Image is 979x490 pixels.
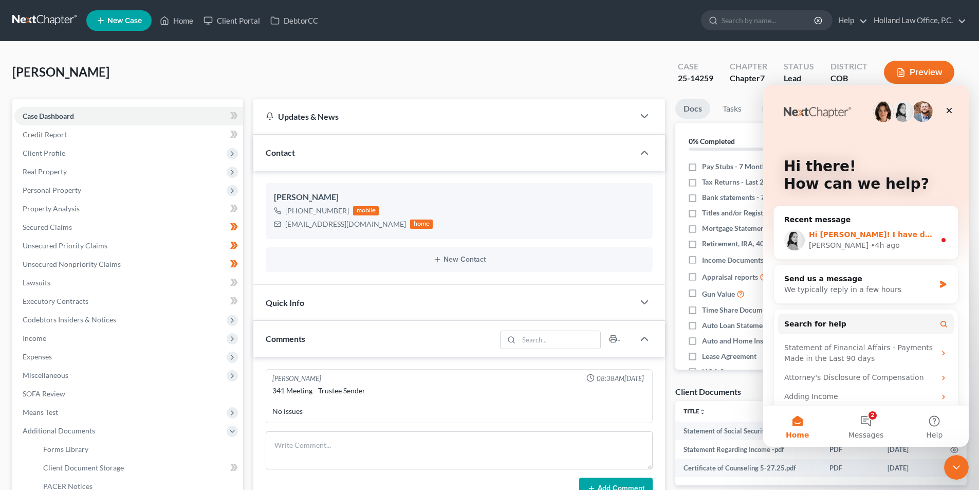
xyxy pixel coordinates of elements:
a: Help [833,11,867,30]
div: District [830,61,867,72]
a: Forms Library [35,440,243,459]
span: Quick Info [266,298,304,307]
div: Statement of Financial Affairs - Payments Made in the Last 90 days [21,258,172,279]
span: Tax Returns - Last 2 Years Federal and State [702,177,840,187]
a: Tasks [714,99,750,119]
span: Time Share Documents [702,305,776,315]
a: Home [155,11,198,30]
span: Real Property [23,167,67,176]
a: Events [754,99,795,119]
div: • 4h ago [107,155,137,166]
a: Executory Contracts [14,292,243,311]
span: Executory Contracts [23,297,88,305]
i: unfold_more [699,409,706,415]
span: Income [23,334,46,342]
div: [PERSON_NAME] [46,155,105,166]
div: Updates & News [266,111,622,122]
span: 08:38AM[DATE] [597,374,644,384]
span: [PERSON_NAME] [12,64,109,79]
a: SOFA Review [14,385,243,403]
div: Attorney's Disclosure of Compensation [21,287,172,298]
button: Help [137,321,206,362]
span: SOFA Review [23,389,65,398]
span: Appraisal reports [702,272,758,282]
div: Chapter [730,61,767,72]
span: Lease Agreement [702,351,756,361]
span: Messages [85,347,121,354]
span: Miscellaneous [23,371,68,379]
div: Status [784,61,814,72]
span: Comments [266,334,305,343]
span: Auto and Home Insurance Statements [702,336,823,346]
div: [PERSON_NAME] [272,374,321,384]
span: Retirement, IRA, 401k account statements [702,239,836,249]
span: Case Dashboard [23,112,74,120]
div: Close [177,16,195,35]
iframe: Intercom live chat [944,455,969,480]
div: [EMAIL_ADDRESS][DOMAIN_NAME] [285,219,406,229]
a: Case Dashboard [14,107,243,125]
td: [DATE] [879,440,942,459]
a: Lawsuits [14,274,243,292]
div: mobile [353,206,379,215]
span: Personal Property [23,186,81,194]
span: Secured Claims [23,223,72,231]
div: 341 Meeting - Trustee Sender No issues [272,386,646,416]
span: Client Document Storage [43,463,124,472]
span: Lawsuits [23,278,50,287]
span: Pay Stubs - 7 Months Prior to Filing [702,161,816,172]
span: Credit Report [23,130,67,139]
span: Contact [266,148,295,157]
span: Gun Value [702,289,735,299]
input: Search... [519,331,601,349]
span: New Case [107,17,142,25]
div: [PHONE_NUMBER] [285,206,349,216]
div: Adding Income [15,302,191,321]
span: Auto Loan Statement [702,320,769,331]
div: 25-14259 [678,72,713,84]
div: Statement of Financial Affairs - Payments Made in the Last 90 days [15,253,191,283]
td: Statement of Social Security Number-pdf [675,422,821,440]
span: Means Test [23,408,58,416]
span: 7 [760,73,765,83]
a: Property Analysis [14,199,243,218]
td: PDF [821,459,879,477]
span: Unsecured Nonpriority Claims [23,260,121,268]
button: New Contact [274,256,644,264]
td: PDF [821,440,879,459]
span: Titles and/or Registration to Motor Vehicles [702,208,841,218]
td: Statement Regarding Income -pdf [675,440,821,459]
span: HOA Statement [702,367,753,377]
div: home [410,220,433,229]
div: COB [830,72,867,84]
div: Chapter [730,72,767,84]
span: Search for help [21,234,83,245]
a: Unsecured Priority Claims [14,237,243,255]
td: Certificate of Counseling 5-27.25.pdf [675,459,821,477]
span: Mortgage Statements and Deed [702,223,802,233]
div: Case [678,61,713,72]
span: Additional Documents [23,426,95,435]
button: Messages [68,321,137,362]
div: Send us a messageWe typically reply in a few hours [10,180,195,219]
div: Adding Income [21,306,172,317]
div: We typically reply in a few hours [21,199,172,210]
a: Credit Report [14,125,243,144]
span: Unsecured Priority Claims [23,241,107,250]
td: [DATE] [879,459,942,477]
span: Forms Library [43,445,88,453]
span: Property Analysis [23,204,80,213]
div: Lead [784,72,814,84]
iframe: Intercom live chat [763,85,969,447]
span: Bank statements - 7 Months Prior to Filing [702,192,837,203]
button: Preview [884,61,954,84]
strong: 0% Completed [689,137,735,146]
